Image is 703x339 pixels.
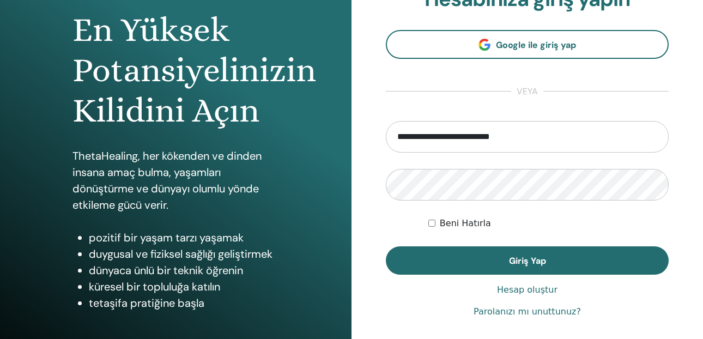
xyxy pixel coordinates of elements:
li: dünyaca ünlü bir teknik öğrenin [89,262,280,279]
li: duygusal ve fiziksel sağlığı geliştirmek [89,246,280,262]
li: pozitif bir yaşam tarzı yaşamak [89,229,280,246]
a: Hesap oluştur [497,283,557,296]
button: Giriş Yap [386,246,669,275]
div: Keep me authenticated indefinitely or until I manually logout [428,217,669,230]
h1: En Yüksek Potansiyelinizin Kilidini Açın [72,10,280,131]
p: ThetaHealing, her kökenden ve dinden insana amaç bulma, yaşamları dönüştürme ve dünyayı olumlu yö... [72,148,280,213]
span: Google ile giriş yap [496,39,576,51]
li: tetaşifa pratiğine başla [89,295,280,311]
a: Parolanızı mı unuttunuz? [474,305,581,318]
label: Beni Hatırla [440,217,491,230]
span: Giriş Yap [509,255,546,267]
span: veya [511,85,543,98]
li: küresel bir topluluğa katılın [89,279,280,295]
a: Google ile giriş yap [386,30,669,59]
